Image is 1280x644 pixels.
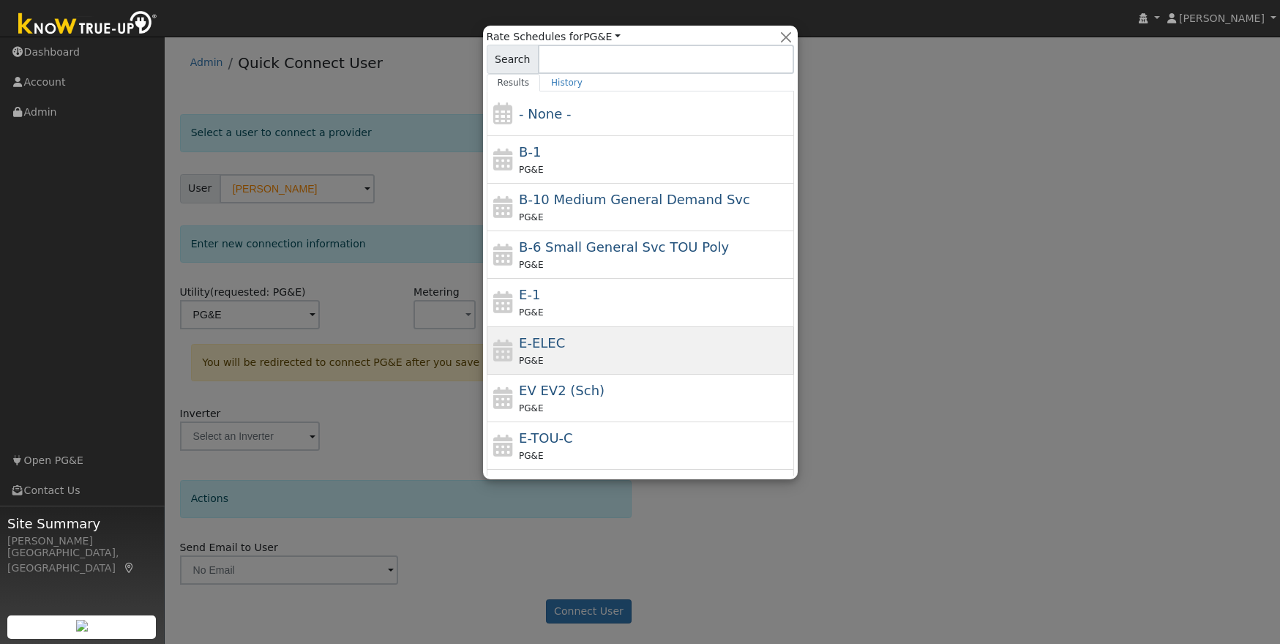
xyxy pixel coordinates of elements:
[519,212,543,222] span: PG&E
[7,545,157,576] div: [GEOGRAPHIC_DATA], [GEOGRAPHIC_DATA]
[519,239,729,255] span: B-6 Small General Service TOU Poly Phase
[123,562,136,574] a: Map
[519,335,565,351] span: E-ELEC
[1179,12,1265,24] span: [PERSON_NAME]
[487,45,539,74] span: Search
[11,8,165,41] img: Know True-Up
[519,287,540,302] span: E-1
[519,430,573,446] span: E-TOU-C
[7,533,157,549] div: [PERSON_NAME]
[519,307,543,318] span: PG&E
[519,192,750,207] span: B-10 Medium General Demand Service (Primary Voltage)
[519,383,605,398] span: Electric Vehicle EV2 (Sch)
[519,403,543,413] span: PG&E
[519,451,543,461] span: PG&E
[519,356,543,366] span: PG&E
[7,514,157,533] span: Site Summary
[519,144,541,160] span: B-1
[519,165,543,175] span: PG&E
[76,620,88,632] img: retrieve
[583,31,621,42] a: PG&E
[519,260,543,270] span: PG&E
[540,74,594,91] a: History
[487,29,621,45] span: Rate Schedules for
[519,106,571,121] span: - None -
[487,74,541,91] a: Results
